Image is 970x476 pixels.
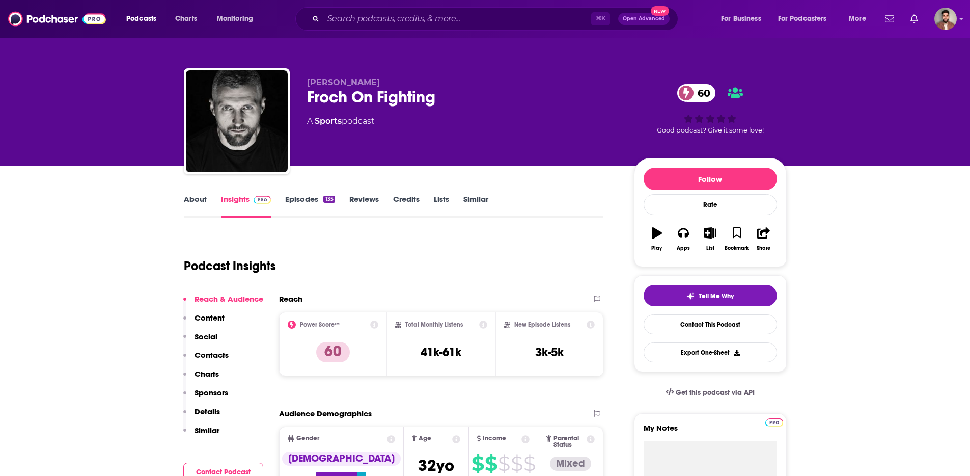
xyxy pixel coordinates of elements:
span: More [849,12,866,26]
h3: 3k-5k [535,345,564,360]
h3: 41k-61k [421,345,461,360]
button: Reach & Audience [183,294,263,313]
button: Similar [183,426,219,444]
p: Details [195,407,220,416]
p: Social [195,332,217,341]
p: Sponsors [195,388,228,398]
div: Rate [644,194,777,215]
span: Income [483,435,506,442]
button: Apps [670,221,697,257]
button: Follow [644,168,777,190]
div: Share [757,245,770,251]
div: [DEMOGRAPHIC_DATA] [282,452,401,466]
p: Reach & Audience [195,294,263,304]
button: Contacts [183,350,229,369]
span: $ [485,456,497,472]
a: Contact This Podcast [644,314,777,334]
span: 32 yo [418,456,454,475]
div: 135 [323,196,335,203]
button: Export One-Sheet [644,342,777,362]
a: Show notifications dropdown [906,10,922,28]
a: Reviews [349,194,379,218]
input: Search podcasts, credits, & more... [323,11,591,27]
button: List [697,221,723,257]
span: For Business [721,12,761,26]
span: Gender [296,435,319,442]
a: Pro website [765,417,783,427]
span: Get this podcast via API [676,388,755,397]
button: open menu [842,11,879,27]
span: $ [511,456,522,472]
span: $ [498,456,510,472]
span: Open Advanced [623,16,665,21]
span: For Podcasters [778,12,827,26]
a: Get this podcast via API [657,380,763,405]
button: Bookmark [724,221,750,257]
span: Age [419,435,431,442]
button: Open AdvancedNew [618,13,670,25]
button: open menu [771,11,842,27]
span: Good podcast? Give it some love! [657,126,764,134]
a: Sports [315,116,342,126]
span: Podcasts [126,12,156,26]
a: Show notifications dropdown [881,10,898,28]
p: Charts [195,369,219,379]
a: Episodes135 [285,194,335,218]
button: Social [183,332,217,351]
a: Similar [463,194,488,218]
a: 60 [677,84,715,102]
p: Contacts [195,350,229,360]
a: InsightsPodchaser Pro [221,194,271,218]
img: Podchaser Pro [254,196,271,204]
span: ⌘ K [591,12,610,25]
span: Logged in as calmonaghan [934,8,957,30]
div: Play [651,245,662,251]
button: Share [750,221,777,257]
p: Similar [195,426,219,435]
button: Show profile menu [934,8,957,30]
button: open menu [210,11,266,27]
span: New [651,6,669,16]
img: Podchaser - Follow, Share and Rate Podcasts [8,9,106,29]
div: A podcast [307,115,374,127]
div: Search podcasts, credits, & more... [305,7,688,31]
span: $ [472,456,484,472]
h1: Podcast Insights [184,258,276,274]
span: $ [523,456,535,472]
button: Play [644,221,670,257]
label: My Notes [644,423,777,441]
a: Credits [393,194,420,218]
p: Content [195,313,225,323]
button: Content [183,313,225,332]
img: User Profile [934,8,957,30]
a: Charts [169,11,203,27]
a: About [184,194,207,218]
div: Bookmark [725,245,749,251]
span: Tell Me Why [699,292,734,300]
h2: Reach [279,294,302,304]
h2: Audience Demographics [279,409,372,418]
h2: New Episode Listens [514,321,570,328]
h2: Power Score™ [300,321,340,328]
span: [PERSON_NAME] [307,77,380,87]
div: 60Good podcast? Give it some love! [634,77,787,141]
h2: Total Monthly Listens [405,321,463,328]
button: tell me why sparkleTell Me Why [644,285,777,306]
img: Podchaser Pro [765,418,783,427]
span: 60 [687,84,715,102]
span: Monitoring [217,12,253,26]
span: Parental Status [553,435,585,448]
img: Froch On Fighting [186,70,288,172]
button: Details [183,407,220,426]
div: List [706,245,714,251]
button: open menu [714,11,774,27]
img: tell me why sparkle [686,292,695,300]
span: Charts [175,12,197,26]
button: open menu [119,11,170,27]
button: Charts [183,369,219,388]
p: 60 [316,342,350,362]
a: Lists [434,194,449,218]
button: Sponsors [183,388,228,407]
